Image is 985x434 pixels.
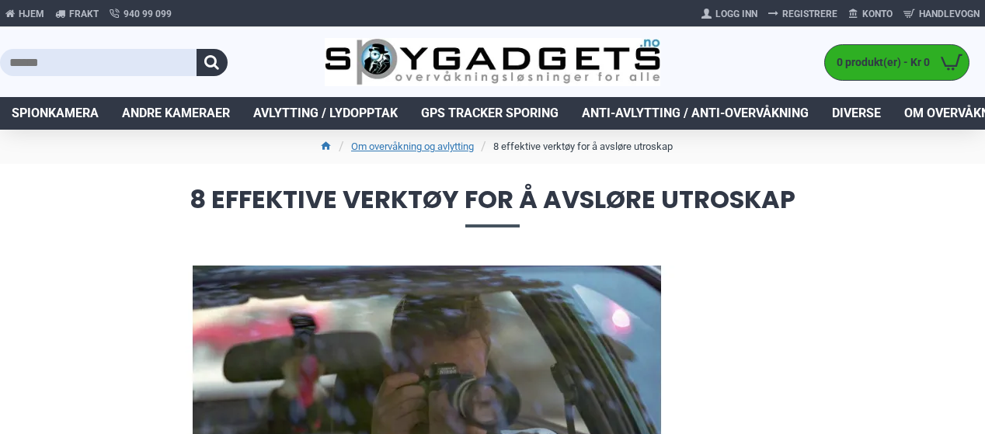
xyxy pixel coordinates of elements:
span: Anti-avlytting / Anti-overvåkning [582,104,809,123]
a: Andre kameraer [110,97,242,130]
a: Konto [843,2,898,26]
a: Anti-avlytting / Anti-overvåkning [570,97,820,130]
span: 8 effektive verktøy for å avsløre utroskap [16,187,969,227]
a: Registrere [763,2,843,26]
span: Logg Inn [715,7,757,21]
span: Spionkamera [12,104,99,123]
span: Avlytting / Lydopptak [253,104,398,123]
a: GPS Tracker Sporing [409,97,570,130]
span: Andre kameraer [122,104,230,123]
a: Avlytting / Lydopptak [242,97,409,130]
span: Registrere [782,7,837,21]
a: 0 produkt(er) - Kr 0 [825,45,969,80]
span: 940 99 099 [124,7,172,21]
span: GPS Tracker Sporing [421,104,559,123]
span: Diverse [832,104,881,123]
a: Diverse [820,97,893,130]
span: Handlevogn [919,7,980,21]
a: Om overvåkning og avlytting [351,139,474,155]
span: 0 produkt(er) - Kr 0 [825,54,934,71]
a: Logg Inn [696,2,763,26]
span: Hjem [19,7,44,21]
a: Handlevogn [898,2,985,26]
span: Frakt [69,7,99,21]
img: SpyGadgets.no [325,38,660,86]
span: Konto [862,7,893,21]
